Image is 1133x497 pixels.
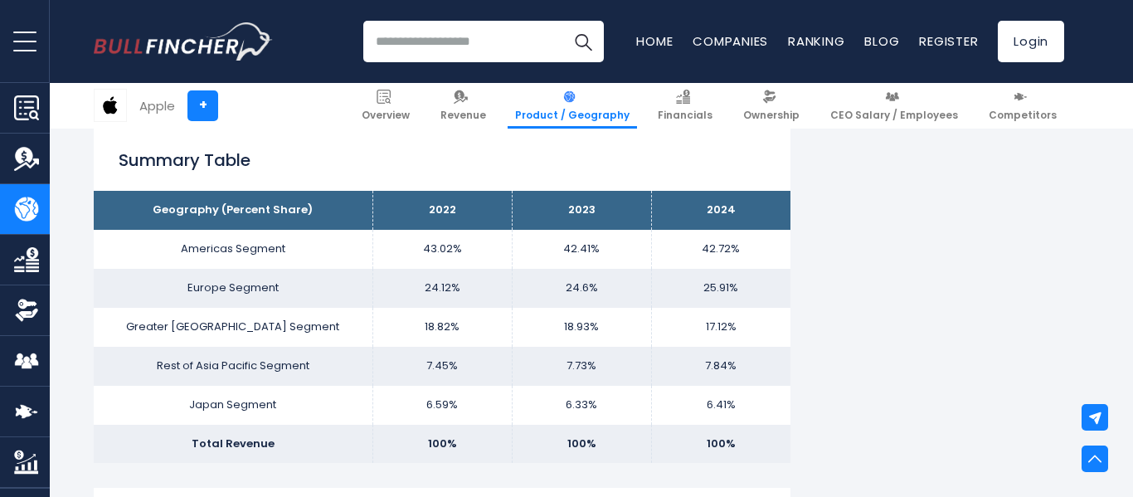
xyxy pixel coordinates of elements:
[562,21,604,62] button: Search
[372,425,512,464] td: 100%
[94,308,372,347] td: Greater [GEOGRAPHIC_DATA] Segment
[651,308,790,347] td: 17.12%
[372,269,512,308] td: 24.12%
[187,90,218,121] a: +
[94,347,372,386] td: Rest of Asia Pacific Segment
[736,83,807,129] a: Ownership
[989,109,1057,122] span: Competitors
[362,109,410,122] span: Overview
[512,425,651,464] td: 100%
[512,191,651,230] th: 2023
[354,83,417,129] a: Overview
[440,109,486,122] span: Revenue
[512,308,651,347] td: 18.93%
[788,32,844,50] a: Ranking
[94,269,372,308] td: Europe Segment
[512,230,651,269] td: 42.41%
[693,32,768,50] a: Companies
[94,230,372,269] td: Americas Segment
[651,386,790,425] td: 6.41%
[95,90,126,121] img: AAPL logo
[515,109,630,122] span: Product / Geography
[830,109,958,122] span: CEO Salary / Employees
[651,269,790,308] td: 25.91%
[372,308,512,347] td: 18.82%
[508,83,637,129] a: Product / Geography
[94,386,372,425] td: Japan Segment
[119,148,766,173] h2: Summary Table
[433,83,494,129] a: Revenue
[998,21,1064,62] a: Login
[372,191,512,230] th: 2022
[94,191,372,230] th: Geography (Percent Share)
[919,32,978,50] a: Register
[372,230,512,269] td: 43.02%
[651,191,790,230] th: 2024
[650,83,720,129] a: Financials
[981,83,1064,129] a: Competitors
[823,83,965,129] a: CEO Salary / Employees
[658,109,712,122] span: Financials
[94,22,273,61] img: Bullfincher logo
[94,425,372,464] td: Total Revenue
[139,96,175,115] div: Apple
[512,347,651,386] td: 7.73%
[864,32,899,50] a: Blog
[651,425,790,464] td: 100%
[372,347,512,386] td: 7.45%
[94,22,272,61] a: Go to homepage
[512,269,651,308] td: 24.6%
[512,386,651,425] td: 6.33%
[651,230,790,269] td: 42.72%
[743,109,800,122] span: Ownership
[636,32,673,50] a: Home
[372,386,512,425] td: 6.59%
[651,347,790,386] td: 7.84%
[14,298,39,323] img: Ownership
